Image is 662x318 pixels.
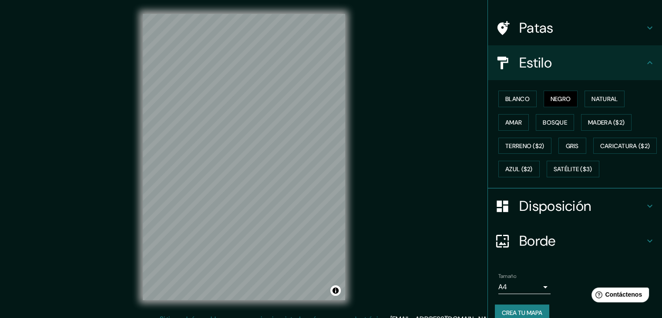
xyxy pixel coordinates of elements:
[498,114,529,131] button: Amar
[519,54,552,72] font: Estilo
[600,142,650,150] font: Caricatura ($2)
[543,118,567,126] font: Bosque
[505,95,530,103] font: Blanco
[519,232,556,250] font: Borde
[585,91,625,107] button: Natural
[505,166,533,173] font: Azul ($2)
[581,114,632,131] button: Madera ($2)
[558,138,586,154] button: Gris
[591,95,618,103] font: Natural
[502,309,542,317] font: Crea tu mapa
[536,114,574,131] button: Bosque
[551,95,571,103] font: Negro
[498,161,540,177] button: Azul ($2)
[488,223,662,258] div: Borde
[566,142,579,150] font: Gris
[498,138,551,154] button: Terreno ($2)
[488,10,662,45] div: Patas
[498,282,507,291] font: A4
[547,161,599,177] button: Satélite ($3)
[593,138,657,154] button: Caricatura ($2)
[498,280,551,294] div: A4
[585,284,652,308] iframe: Lanzador de widgets de ayuda
[498,91,537,107] button: Blanco
[519,197,591,215] font: Disposición
[505,142,544,150] font: Terreno ($2)
[498,273,516,280] font: Tamaño
[554,166,592,173] font: Satélite ($3)
[544,91,578,107] button: Negro
[505,118,522,126] font: Amar
[330,285,341,296] button: Activar o desactivar atribución
[519,19,554,37] font: Patas
[143,14,345,300] canvas: Mapa
[488,189,662,223] div: Disposición
[588,118,625,126] font: Madera ($2)
[488,45,662,80] div: Estilo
